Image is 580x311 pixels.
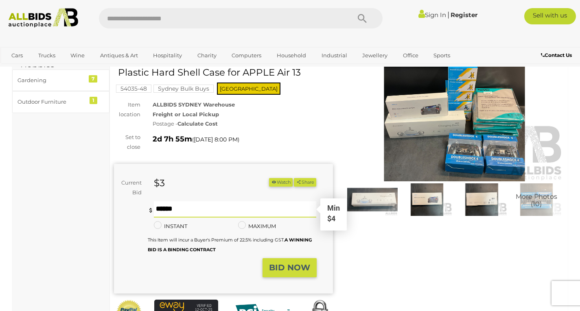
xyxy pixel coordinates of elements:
[12,91,109,113] a: Outdoor Furniture 1
[192,49,222,62] a: Charity
[347,183,398,216] img: Mixed Lot - ZYBER Charging Dock & RGB Transparent Back Plate & Doubleshock4 Wireless Controller f...
[148,237,312,252] small: This Item will incur a Buyer's Premium of 22.5% including GST.
[269,178,293,187] button: Watch
[118,37,331,78] h1: Mixed Lot - ZYBER Charging Dock & RGB Transparent Back Plate & Doubleshock4 Wireless Controller f...
[18,97,85,107] div: Outdoor Furniture
[511,183,562,216] a: More Photos(10)
[153,119,333,128] div: Postage -
[116,85,151,93] mark: 54035-48
[89,75,97,83] div: 7
[20,42,101,69] h2: Household Goods, Electricals & Hobbies
[217,83,280,95] span: [GEOGRAPHIC_DATA]
[456,183,507,216] img: Mixed Lot - ZYBER Charging Dock & RGB Transparent Back Plate & Doubleshock4 Wireless Controller f...
[6,62,74,76] a: [GEOGRAPHIC_DATA]
[154,222,187,231] label: INSTANT
[451,11,477,19] a: Register
[108,100,147,119] div: Item location
[226,49,267,62] a: Computers
[342,8,383,28] button: Search
[116,85,151,92] a: 54035-48
[154,177,165,189] strong: $3
[192,136,239,143] span: ( )
[65,49,90,62] a: Wine
[447,10,449,19] span: |
[153,85,214,93] mark: Sydney Bulk Buys
[524,8,576,24] a: Sell with us
[271,49,311,62] a: Household
[238,222,276,231] label: MAXIMUM
[153,85,214,92] a: Sydney Bulk Buys
[269,263,310,272] strong: BID NOW
[541,52,572,58] b: Contact Us
[4,8,82,28] img: Allbids.com.au
[511,183,562,216] img: Mixed Lot - ZYBER Charging Dock & RGB Transparent Back Plate & Doubleshock4 Wireless Controller f...
[294,178,316,187] button: Share
[12,70,109,91] a: Gardening 7
[263,258,317,277] button: BID NOW
[177,120,218,127] strong: Calculate Cost
[18,76,85,85] div: Gardening
[321,203,346,230] div: Min $4
[153,135,192,144] strong: 2d 7h 55m
[357,49,393,62] a: Jewellery
[148,237,312,252] b: A WINNING BID IS A BINDING CONTRACT
[516,194,557,208] span: More Photos (10)
[90,97,97,104] div: 1
[418,11,446,19] a: Sign In
[269,178,293,187] li: Watch this item
[33,49,61,62] a: Trucks
[194,136,238,143] span: [DATE] 8:00 PM
[148,49,187,62] a: Hospitality
[153,101,235,108] strong: ALLBIDS SYDNEY Warehouse
[108,133,147,152] div: Set to close
[428,49,455,62] a: Sports
[6,49,28,62] a: Cars
[153,111,219,117] strong: Freight or Local Pickup
[345,41,564,181] img: Mixed Lot - ZYBER Charging Dock & RGB Transparent Back Plate & Doubleshock4 Wireless Controller f...
[316,49,352,62] a: Industrial
[398,49,424,62] a: Office
[402,183,452,216] img: Mixed Lot - ZYBER Charging Dock & RGB Transparent Back Plate & Doubleshock4 Wireless Controller f...
[114,178,148,197] div: Current Bid
[541,51,574,60] a: Contact Us
[95,49,143,62] a: Antiques & Art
